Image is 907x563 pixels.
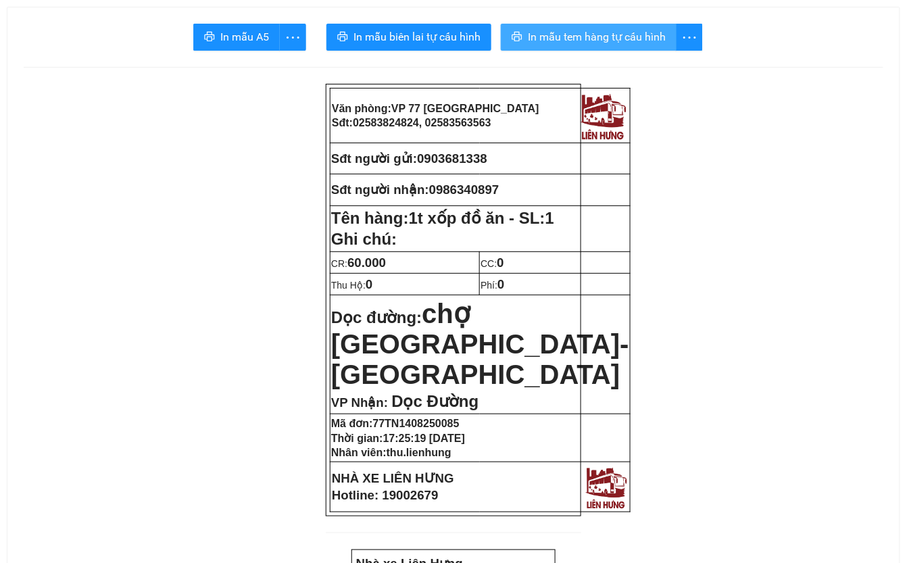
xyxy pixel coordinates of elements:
[331,280,372,291] span: Thu Hộ:
[332,488,439,502] strong: Hotline: 19002679
[220,28,269,45] span: In mẫu A5
[391,103,539,114] span: VP 77 [GEOGRAPHIC_DATA]
[332,103,539,114] strong: Văn phòng:
[417,151,487,166] span: 0903681338
[332,117,491,128] strong: Sđt:
[331,151,417,166] strong: Sđt người gửi:
[429,182,499,197] span: 0986340897
[366,277,372,291] span: 0
[481,258,504,269] span: CC:
[676,24,703,51] button: more
[204,31,215,44] span: printer
[109,96,197,106] strong: SĐT gửi:
[353,28,481,45] span: In mẫu biên lai tự cấu hình
[146,96,196,106] span: 0903681338
[331,230,397,248] span: Ghi chú:
[145,9,198,66] img: logo
[677,29,702,46] span: more
[331,418,460,429] strong: Mã đơn:
[528,28,666,45] span: In mẫu tem hàng tự cấu hình
[387,447,451,458] span: thu.lienhung
[331,308,629,387] strong: Dọc đường:
[5,7,112,21] strong: Nhà xe Liên Hưng
[497,255,504,270] span: 0
[347,255,386,270] span: 60.000
[331,433,465,444] strong: Thời gian:
[280,29,305,46] span: more
[497,277,504,291] span: 0
[5,96,49,106] strong: Người gửi:
[331,258,386,269] span: CR:
[353,117,491,128] span: 02583824824, 02583563563
[279,24,306,51] button: more
[577,90,629,141] img: logo
[331,209,554,227] strong: Tên hàng:
[331,299,629,389] span: chợ [GEOGRAPHIC_DATA]-[GEOGRAPHIC_DATA]
[481,280,504,291] span: Phí:
[5,24,143,68] strong: VP: 77 [GEOGRAPHIC_DATA], [GEOGRAPHIC_DATA]
[337,31,348,44] span: printer
[373,418,460,429] span: 77TN1408250085
[383,433,466,444] span: 17:25:19 [DATE]
[326,24,491,51] button: printerIn mẫu biên lai tự cấu hình
[545,209,554,227] span: 1
[409,209,554,227] span: 1t xốp đồ ăn - SL:
[331,447,451,458] strong: Nhân viên:
[512,31,522,44] span: printer
[391,392,479,410] span: Dọc Đường
[583,464,629,510] img: logo
[501,24,677,51] button: printerIn mẫu tem hàng tự cấu hình
[331,182,429,197] strong: Sđt người nhận:
[332,471,454,485] strong: NHÀ XE LIÊN HƯNG
[331,395,388,410] span: VP Nhận:
[193,24,280,51] button: printerIn mẫu A5
[55,73,147,87] strong: Phiếu gửi hàng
